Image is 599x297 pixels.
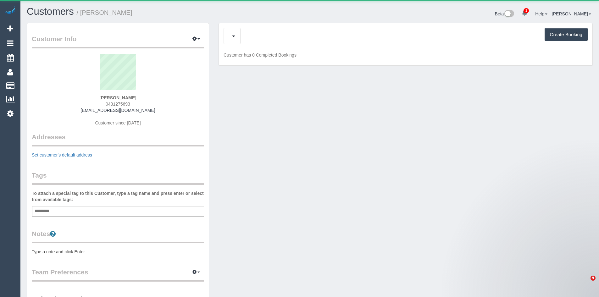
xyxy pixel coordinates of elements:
a: Help [535,11,547,16]
pre: Type a note and click Enter [32,249,204,255]
a: Set customer's default address [32,152,92,157]
a: Customers [27,6,74,17]
span: 1 [524,8,529,13]
legend: Customer Info [32,34,204,48]
legend: Team Preferences [32,267,204,282]
img: New interface [504,10,514,18]
span: 0431275693 [106,102,130,107]
button: Create Booking [545,28,588,41]
img: Automaid Logo [4,6,16,15]
span: 9 [591,276,596,281]
iframe: Intercom live chat [578,276,593,291]
span: Customer since [DATE] [95,120,141,125]
strong: [PERSON_NAME] [99,95,136,100]
p: Customer has 0 Completed Bookings [224,52,588,58]
legend: Notes [32,229,204,243]
a: 1 [519,6,531,20]
legend: Tags [32,171,204,185]
label: To attach a special tag to this Customer, type a tag name and press enter or select from availabl... [32,190,204,203]
a: [PERSON_NAME] [552,11,591,16]
small: / [PERSON_NAME] [77,9,132,16]
a: [EMAIL_ADDRESS][DOMAIN_NAME] [80,108,155,113]
a: Beta [495,11,514,16]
